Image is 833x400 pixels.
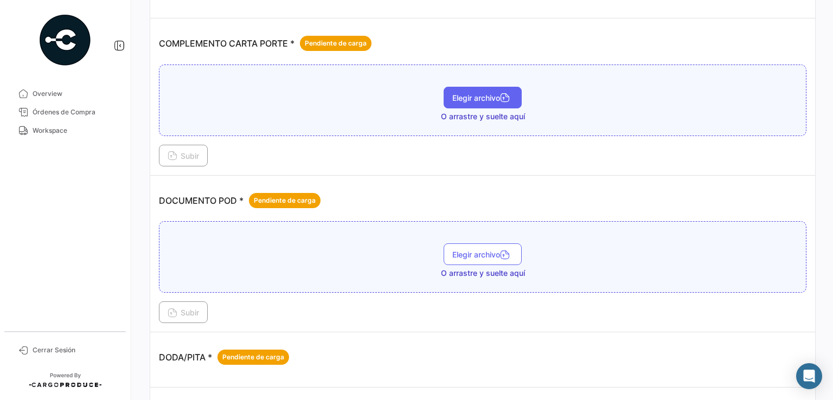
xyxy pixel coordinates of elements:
[222,352,284,362] span: Pendiente de carga
[168,151,199,160] span: Subir
[305,38,367,48] span: Pendiente de carga
[254,196,316,205] span: Pendiente de carga
[159,301,208,323] button: Subir
[444,87,522,108] button: Elegir archivo
[441,111,525,122] span: O arrastre y suelte aquí
[33,89,117,99] span: Overview
[33,107,117,117] span: Órdenes de Compra
[33,126,117,136] span: Workspace
[9,85,121,103] a: Overview
[452,93,513,102] span: Elegir archivo
[9,103,121,121] a: Órdenes de Compra
[159,350,289,365] p: DODA/PITA *
[168,308,199,317] span: Subir
[38,13,92,67] img: powered-by.png
[796,363,822,389] div: Abrir Intercom Messenger
[33,345,117,355] span: Cerrar Sesión
[441,268,525,279] span: O arrastre y suelte aquí
[9,121,121,140] a: Workspace
[452,250,513,259] span: Elegir archivo
[159,36,371,51] p: COMPLEMENTO CARTA PORTE *
[159,145,208,166] button: Subir
[159,193,321,208] p: DOCUMENTO POD *
[444,243,522,265] button: Elegir archivo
